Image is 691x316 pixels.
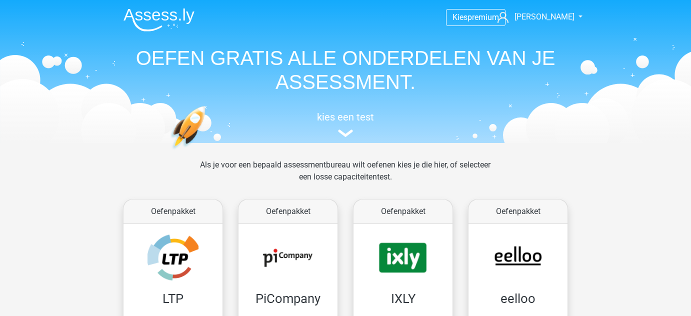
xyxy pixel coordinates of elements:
span: [PERSON_NAME] [514,12,574,21]
a: [PERSON_NAME] [493,11,575,23]
img: oefenen [170,106,244,196]
a: kies een test [115,111,575,137]
h1: OEFEN GRATIS ALLE ONDERDELEN VAN JE ASSESSMENT. [115,46,575,94]
img: Assessly [123,8,194,31]
div: Als je voor een bepaald assessmentbureau wilt oefenen kies je die hier, of selecteer een losse ca... [192,159,498,195]
img: assessment [338,129,353,137]
a: Kiespremium [446,10,505,24]
span: premium [467,12,499,22]
span: Kies [452,12,467,22]
h5: kies een test [115,111,575,123]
